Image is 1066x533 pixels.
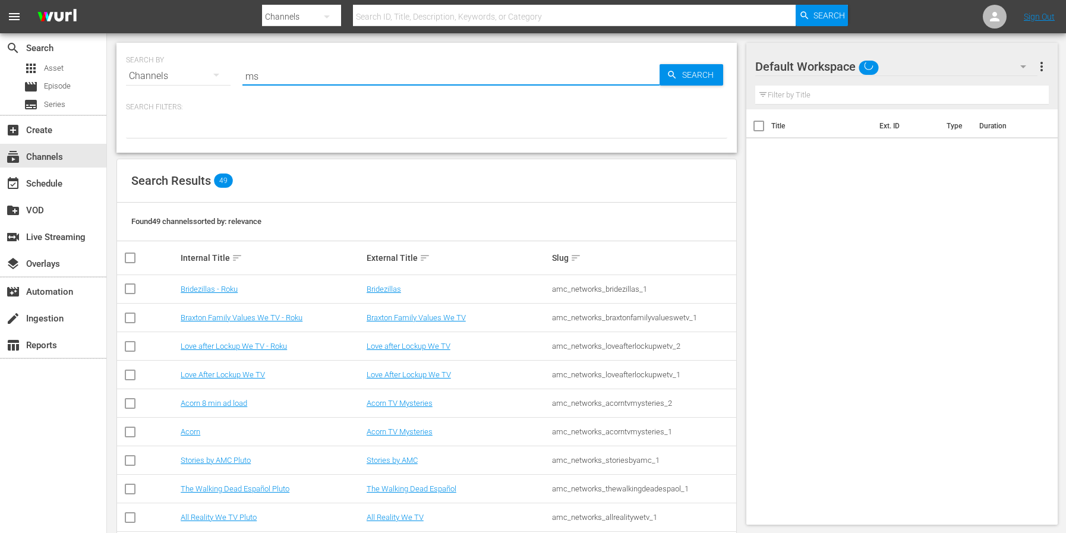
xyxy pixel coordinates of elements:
[29,3,86,31] img: ans4CAIJ8jUAAAAAAAAAAAAAAAAAAAAAAAAgQb4GAAAAAAAAAAAAAAAAAAAAAAAAJMjXAAAAAAAAAAAAAAAAAAAAAAAAgAT5G...
[813,5,845,26] span: Search
[552,285,734,294] div: amc_networks_bridezillas_1
[181,342,287,351] a: Love after Lockup We TV - Roku
[6,285,20,299] span: Automation
[677,64,723,86] span: Search
[552,456,734,465] div: amc_networks_storiesbyamc_1
[6,123,20,137] span: Create
[181,513,257,522] a: All Reality We TV Pluto
[126,102,727,112] p: Search Filters:
[6,338,20,352] span: Reports
[7,10,21,24] span: menu
[1035,52,1049,81] button: more_vert
[367,513,424,522] a: All Reality We TV
[44,62,64,74] span: Asset
[367,251,549,265] div: External Title
[872,109,939,143] th: Ext. ID
[420,253,430,263] span: sort
[972,109,1043,143] th: Duration
[367,456,418,465] a: Stories by AMC
[552,513,734,522] div: amc_networks_allrealitywetv_1
[367,313,466,322] a: Braxton Family Values We TV
[126,59,231,93] div: Channels
[367,285,401,294] a: Bridezillas
[214,174,233,188] span: 49
[939,109,972,143] th: Type
[6,311,20,326] span: Ingestion
[6,150,20,164] span: Channels
[367,370,451,379] a: Love After Lockup We TV
[131,217,261,226] span: Found 49 channels sorted by: relevance
[367,484,456,493] a: The Walking Dead Español
[6,41,20,55] span: Search
[181,427,200,436] a: Acorn
[796,5,848,26] button: Search
[570,253,581,263] span: sort
[1035,59,1049,74] span: more_vert
[181,313,302,322] a: Braxton Family Values We TV - Roku
[771,109,872,143] th: Title
[552,342,734,351] div: amc_networks_loveafterlockupwetv_2
[181,285,238,294] a: Bridezillas - Roku
[552,484,734,493] div: amc_networks_thewalkingdeadespaol_1
[24,61,38,75] span: Asset
[1024,12,1055,21] a: Sign Out
[181,484,289,493] a: The Walking Dead Español Pluto
[6,176,20,191] span: Schedule
[232,253,242,263] span: sort
[552,251,734,265] div: Slug
[552,399,734,408] div: amc_networks_acorntvmysteries_2
[24,80,38,94] span: Episode
[552,427,734,436] div: amc_networks_acorntvmysteries_1
[131,174,211,188] span: Search Results
[367,342,450,351] a: Love after Lockup We TV
[660,64,723,86] button: Search
[6,257,20,271] span: Overlays
[181,399,247,408] a: Acorn 8 min ad load
[755,50,1037,83] div: Default Workspace
[552,313,734,322] div: amc_networks_braxtonfamilyvalueswetv_1
[367,427,433,436] a: Acorn TV Mysteries
[6,230,20,244] span: Live Streaming
[181,251,363,265] div: Internal Title
[367,399,433,408] a: Acorn TV Mysteries
[44,99,65,111] span: Series
[181,456,251,465] a: Stories by AMC Pluto
[181,370,265,379] a: Love After Lockup We TV
[24,97,38,112] span: Series
[6,203,20,217] span: VOD
[552,370,734,379] div: amc_networks_loveafterlockupwetv_1
[44,80,71,92] span: Episode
